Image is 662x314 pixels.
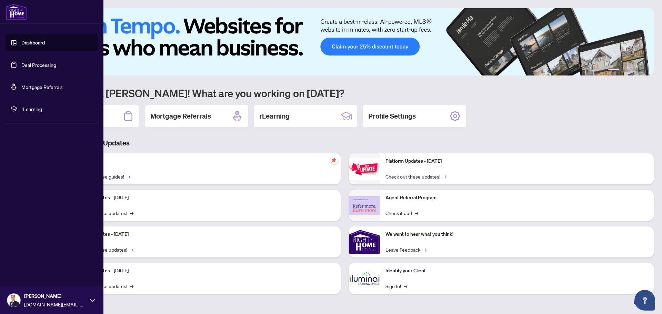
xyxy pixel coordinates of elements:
button: 1 [608,69,619,71]
h2: rLearning [259,111,290,121]
a: Mortgage Referrals [21,84,63,90]
span: → [443,173,447,180]
button: 5 [639,69,641,71]
h3: Brokerage & Industry Updates [36,138,654,148]
h1: Welcome back [PERSON_NAME]! What are you working on [DATE]? [36,87,654,100]
p: Self-Help [72,158,335,165]
a: Check it out!→ [385,209,418,217]
img: Agent Referral Program [349,196,380,215]
span: [DOMAIN_NAME][EMAIL_ADDRESS][DOMAIN_NAME] [24,301,86,308]
h2: Mortgage Referrals [150,111,211,121]
p: Identify your Client [385,267,648,275]
span: → [130,209,133,217]
p: Platform Updates - [DATE] [385,158,648,165]
span: [PERSON_NAME] [24,292,86,300]
img: Slide 0 [36,8,654,75]
button: Open asap [634,290,655,311]
p: We want to hear what you think! [385,231,648,238]
a: Dashboard [21,40,45,46]
span: → [415,209,418,217]
span: pushpin [330,156,338,164]
a: Check out these updates!→ [385,173,447,180]
p: Platform Updates - [DATE] [72,231,335,238]
img: We want to hear what you think! [349,226,380,257]
span: → [404,282,407,290]
a: Sign In!→ [385,282,407,290]
img: Platform Updates - June 23, 2025 [349,158,380,180]
span: rLearning [21,105,93,113]
p: Platform Updates - [DATE] [72,194,335,202]
span: → [127,173,130,180]
h2: Profile Settings [368,111,416,121]
span: → [423,246,427,253]
p: Agent Referral Program [385,194,648,202]
img: logo [6,3,27,20]
button: 3 [628,69,630,71]
button: 6 [644,69,647,71]
span: → [130,246,133,253]
a: Leave Feedback→ [385,246,427,253]
img: Identify your Client [349,263,380,294]
p: Platform Updates - [DATE] [72,267,335,275]
img: Profile Icon [7,294,20,307]
a: Deal Processing [21,62,56,68]
span: → [130,282,133,290]
button: 2 [622,69,625,71]
button: 4 [633,69,636,71]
